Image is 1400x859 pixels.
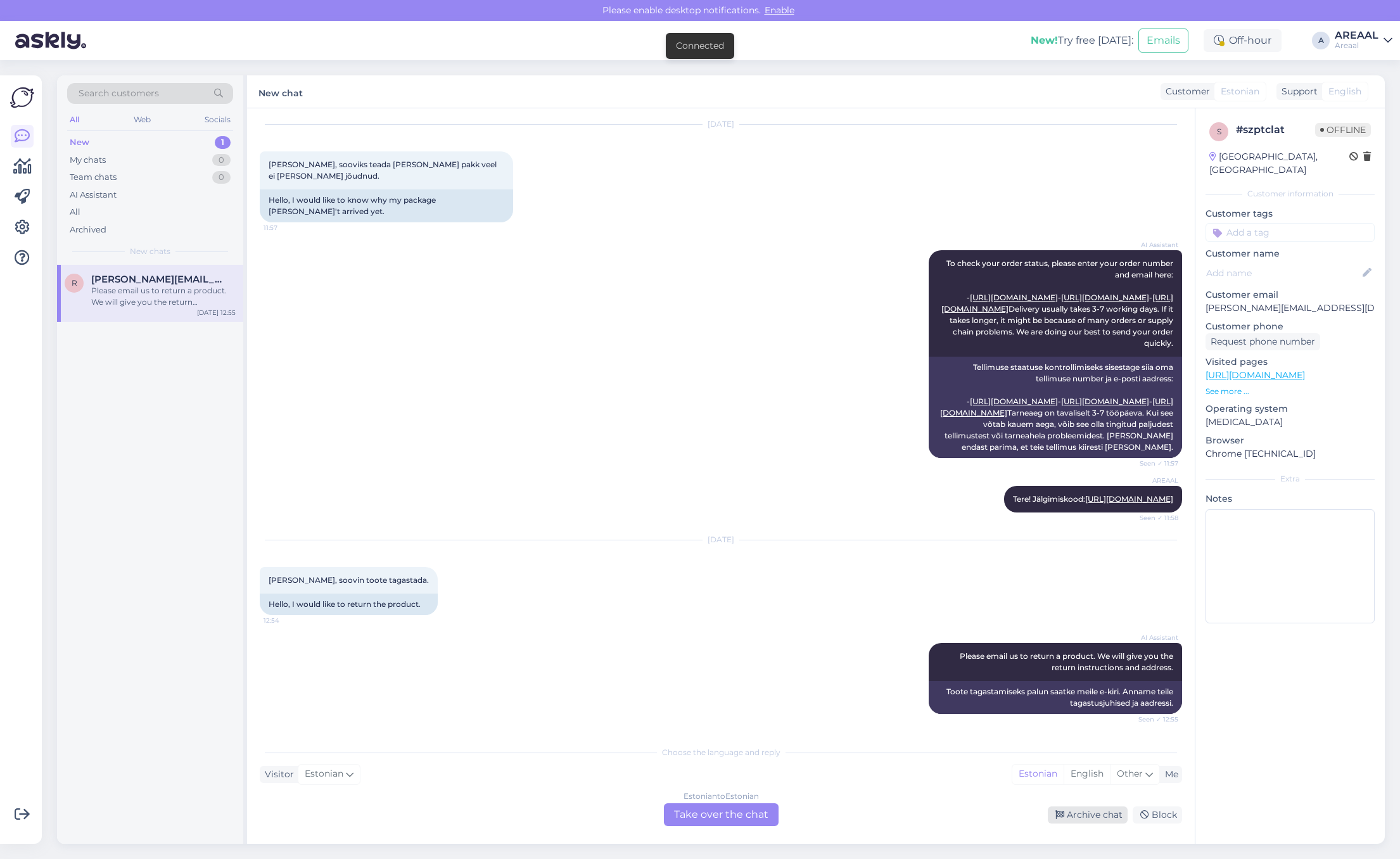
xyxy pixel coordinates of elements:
[130,246,170,257] span: New chats
[1206,369,1305,381] a: [URL][DOMAIN_NAME]
[1209,150,1349,177] div: [GEOGRAPHIC_DATA], [GEOGRAPHIC_DATA]
[1312,32,1330,49] div: A
[67,111,82,128] div: All
[1206,320,1375,333] p: Customer phone
[1335,30,1378,41] div: AREAAL
[70,224,106,236] div: Archived
[1064,765,1110,784] div: English
[1276,85,1318,98] div: Support
[1206,355,1375,369] p: Visited pages
[1206,416,1375,429] p: [MEDICAL_DATA]
[941,258,1175,348] span: To check your order status, please enter your order number and email here: - - - Delivery usually...
[91,274,223,285] span: roland.taklai@gmail.com
[131,111,153,128] div: Web
[1206,473,1375,485] div: Extra
[1061,397,1149,406] a: [URL][DOMAIN_NAME]
[1117,768,1143,779] span: Other
[91,285,236,308] div: Please email us to return a product. We will give you the return instructions and address.
[70,171,117,184] div: Team chats
[79,87,159,100] span: Search customers
[1206,333,1320,350] div: Request phone number
[960,651,1175,672] span: Please email us to return a product. We will give you the return instructions and address.
[1206,288,1375,302] p: Customer email
[970,293,1058,302] a: [URL][DOMAIN_NAME]
[1160,768,1178,781] div: Me
[269,160,499,181] span: [PERSON_NAME], sooviks teada [PERSON_NAME] pakk veel ei [PERSON_NAME] jõudnud.
[215,136,231,149] div: 1
[1206,402,1375,416] p: Operating system
[1217,127,1221,136] span: s
[260,594,438,615] div: Hello, I would like to return the product.
[1206,223,1375,242] input: Add a tag
[1315,123,1371,137] span: Offline
[1206,302,1375,315] p: [PERSON_NAME][EMAIL_ADDRESS][DOMAIN_NAME]
[1206,492,1375,506] p: Notes
[1133,806,1182,824] div: Block
[1206,266,1360,280] input: Add name
[1131,633,1178,642] span: AI Assistant
[197,308,236,317] div: [DATE] 12:55
[1013,494,1173,504] span: Tere! Jälgimiskood:
[258,83,303,100] label: New chat
[70,189,117,201] div: AI Assistant
[676,39,724,53] div: Connected
[212,154,231,167] div: 0
[1131,715,1178,724] span: Seen ✓ 12:55
[1221,85,1259,98] span: Estonian
[664,803,779,826] div: Take over the chat
[684,791,759,802] div: Estonian to Estonian
[1048,806,1128,824] div: Archive chat
[1031,34,1058,46] b: New!
[1335,30,1392,51] a: AREAALAreaal
[1328,85,1361,98] span: English
[10,86,34,110] img: Askly Logo
[1206,434,1375,447] p: Browser
[212,171,231,184] div: 0
[305,767,343,781] span: Estonian
[1204,29,1282,52] div: Off-hour
[1206,188,1375,200] div: Customer information
[72,278,77,288] span: r
[70,154,106,167] div: My chats
[1031,33,1133,48] div: Try free [DATE]:
[70,136,89,149] div: New
[1085,494,1173,504] a: [URL][DOMAIN_NAME]
[1161,85,1210,98] div: Customer
[1131,476,1178,485] span: AREAAL
[1206,207,1375,220] p: Customer tags
[929,681,1182,714] div: Toote tagastamiseks palun saatke meile e-kiri. Anname teile tagastusjuhised ja aadressi.
[260,118,1182,130] div: [DATE]
[264,616,311,625] span: 12:54
[70,206,80,219] div: All
[1012,765,1064,784] div: Estonian
[260,189,513,222] div: Hello, I would like to know why my package [PERSON_NAME]'t arrived yet.
[1236,122,1315,137] div: # szptclat
[929,357,1182,458] div: Tellimuse staatuse kontrollimiseks sisestage siia oma tellimuse number ja e-posti aadress: - - - ...
[1131,459,1178,468] span: Seen ✓ 11:57
[1206,247,1375,260] p: Customer name
[260,768,294,781] div: Visitor
[1138,29,1188,53] button: Emails
[1131,513,1178,523] span: Seen ✓ 11:58
[260,534,1182,545] div: [DATE]
[1206,386,1375,397] p: See more ...
[1061,293,1149,302] a: [URL][DOMAIN_NAME]
[1206,447,1375,461] p: Chrome [TECHNICAL_ID]
[1335,41,1378,51] div: Areaal
[269,575,429,585] span: [PERSON_NAME], soovin toote tagastada.
[264,223,311,232] span: 11:57
[1131,240,1178,250] span: AI Assistant
[260,747,1182,758] div: Choose the language and reply
[970,397,1058,406] a: [URL][DOMAIN_NAME]
[761,4,798,16] span: Enable
[202,111,233,128] div: Socials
